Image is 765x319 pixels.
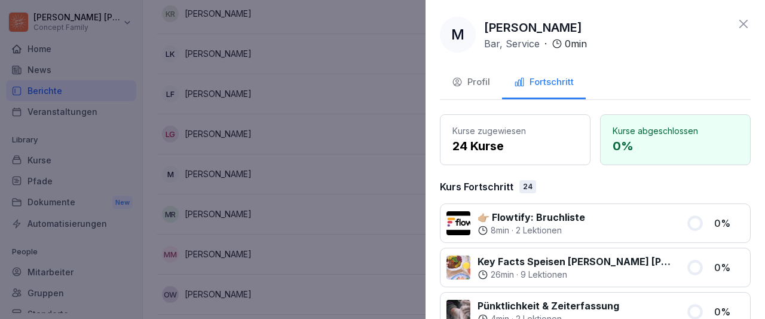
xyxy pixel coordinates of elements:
p: Pünktlichkeit & Zeiterfassung [478,299,619,313]
p: Key Facts Speisen [PERSON_NAME] [PERSON_NAME] 🥗 [478,254,672,269]
button: Fortschritt [502,67,586,99]
p: Kurse abgeschlossen [613,124,738,137]
p: 0 % [714,305,744,319]
div: 24 [519,180,536,193]
button: Profil [440,67,502,99]
div: · [484,37,587,51]
p: 0 min [565,37,587,51]
p: 9 Lektionen [521,269,567,281]
div: Profil [452,75,490,89]
div: M [440,17,476,53]
p: [PERSON_NAME] [484,19,582,37]
p: 0 % [613,137,738,155]
p: 2 Lektionen [516,224,562,236]
p: 24 Kurse [452,137,578,155]
p: Bar, Service [484,37,540,51]
p: Kurs Fortschritt [440,180,513,194]
div: Fortschritt [514,75,574,89]
p: 0 % [714,216,744,230]
div: · [478,269,672,281]
p: 8 min [491,224,509,236]
div: · [478,224,585,236]
p: 26 min [491,269,514,281]
p: 👉🏼 Flowtify: Bruchliste [478,210,585,224]
p: 0 % [714,260,744,275]
p: Kurse zugewiesen [452,124,578,137]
